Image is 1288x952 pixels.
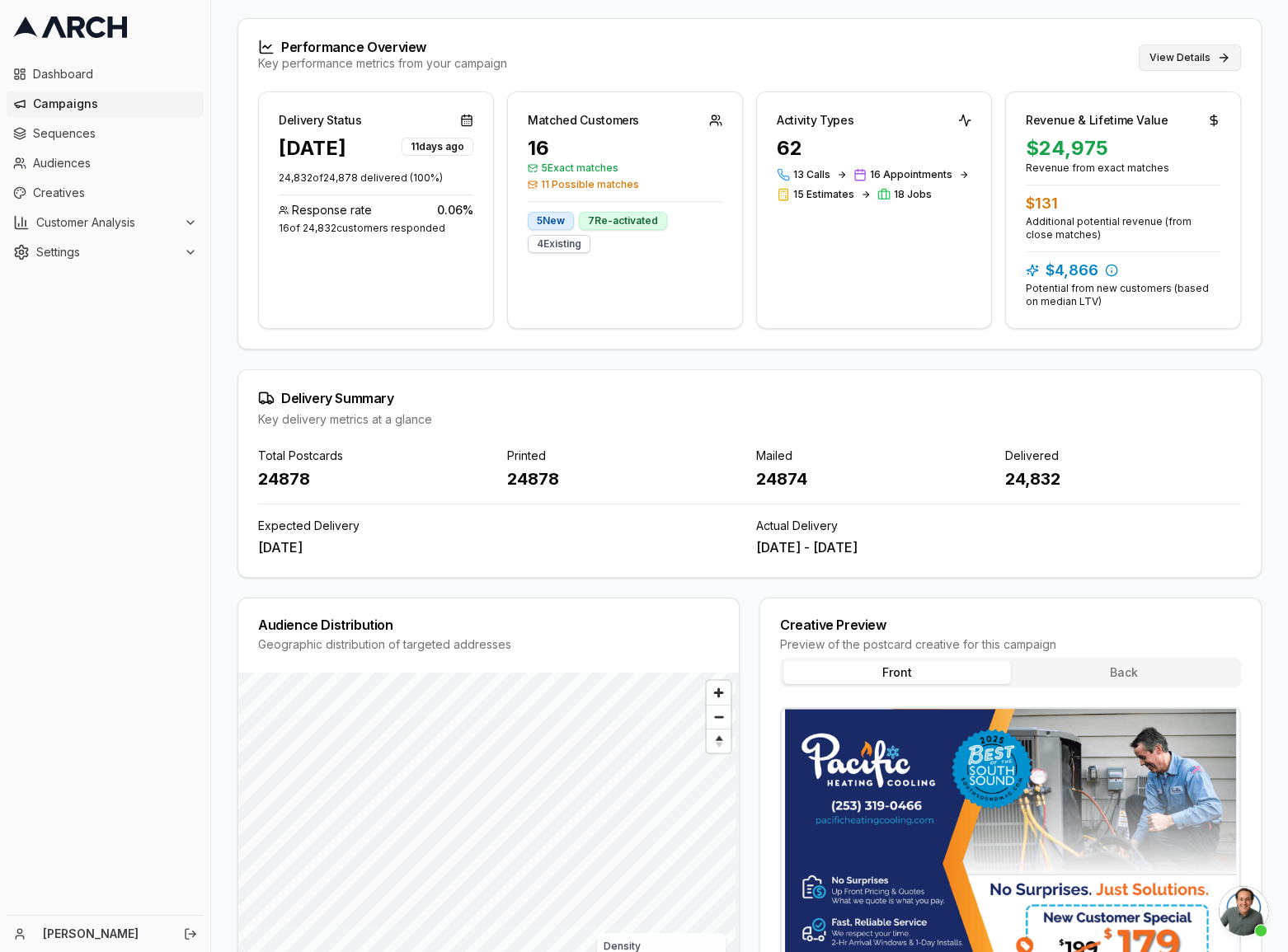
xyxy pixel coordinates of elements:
a: Audiences [7,150,204,176]
span: 15 Estimates [793,188,854,201]
div: Mailed [756,448,992,464]
div: Audience Distribution [258,618,719,631]
button: Customer Analysis [7,209,204,236]
div: [DATE] - [DATE] [756,537,1241,557]
span: 11 Possible matches [528,178,722,191]
div: $4,866 [1026,259,1220,282]
div: Open chat [1219,886,1268,936]
div: 16 [528,135,722,162]
div: 4 Existing [528,235,590,253]
div: Expected Delivery [258,518,743,534]
a: Campaigns [7,91,204,117]
div: Potential from new customers (based on median LTV) [1026,282,1220,308]
div: Printed [507,448,743,464]
span: 16 Appointments [870,168,952,181]
div: 24878 [258,467,494,490]
div: 62 [777,135,971,162]
span: 0.06 % [437,202,473,218]
div: Actual Delivery [756,518,1241,534]
span: 5 Exact matches [528,162,722,175]
span: Zoom out [707,706,731,729]
div: [DATE] [258,537,743,557]
div: $24,975 [1026,135,1220,162]
div: [DATE] [279,135,346,162]
a: Sequences [7,120,204,147]
a: Creatives [7,180,204,206]
span: 18 Jobs [894,188,932,201]
div: 16 of 24,832 customers responded [279,222,473,235]
button: 11days ago [402,135,473,156]
div: Preview of the postcard creative for this campaign [780,636,1241,653]
div: Revenue & Lifetime Value [1026,112,1168,129]
div: 24,832 [1005,467,1241,490]
span: Sequences [33,125,197,142]
div: 24878 [507,467,743,490]
a: [PERSON_NAME] [43,926,166,942]
div: 5 New [528,212,574,230]
p: 24,832 of 24,878 delivered ( 100 %) [279,171,473,185]
div: Additional potential revenue (from close matches) [1026,215,1220,242]
div: Matched Customers [528,112,639,129]
span: Audiences [33,155,197,171]
div: 7 Re-activated [579,212,667,230]
div: Creative Preview [780,618,1241,631]
div: $131 [1026,192,1220,215]
button: Back [1011,661,1239,684]
button: Log out [179,922,202,945]
button: Zoom in [707,681,731,705]
span: Customer Analysis [36,214,177,231]
button: Front [783,661,1011,684]
span: Reset bearing to north [704,731,732,751]
div: Delivery Status [279,112,362,129]
div: Delivered [1005,448,1241,464]
div: Activity Types [777,112,853,129]
span: Creatives [33,185,197,201]
div: 24874 [756,467,992,490]
div: Geographic distribution of targeted addresses [258,636,719,653]
span: 13 Calls [793,168,830,181]
span: Campaigns [33,96,197,112]
span: Settings [36,244,177,260]
button: Reset bearing to north [707,729,731,753]
button: View Details [1139,45,1241,71]
span: Dashboard [33,66,197,82]
div: 11 days ago [402,138,473,156]
div: Key performance metrics from your campaign [258,55,507,72]
button: Zoom out [707,705,731,729]
button: Settings [7,239,204,265]
div: Revenue from exact matches [1026,162,1220,175]
div: Key delivery metrics at a glance [258,411,1241,428]
span: Response rate [292,202,372,218]
div: Total Postcards [258,448,494,464]
div: Delivery Summary [258,390,1241,406]
div: Performance Overview [258,39,507,55]
a: Dashboard [7,61,204,87]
